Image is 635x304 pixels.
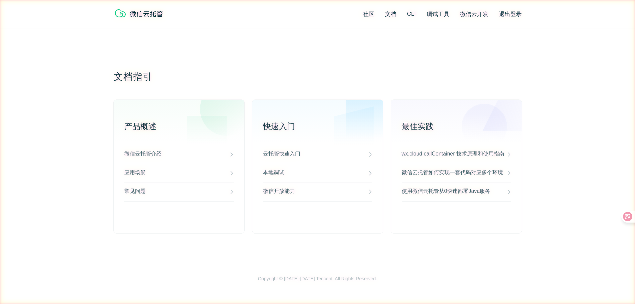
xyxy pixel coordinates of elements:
a: 退出登录 [499,10,522,18]
p: 最佳实践 [402,121,522,132]
p: 快速入门 [263,121,383,132]
a: 云托管快速入门 [263,145,372,164]
p: 文档指引 [114,70,522,84]
a: 使用微信云托管从0快速部署Java服务 [402,183,511,201]
a: 查看更多 [124,219,234,225]
a: 微信云托管介绍 [124,145,234,164]
p: 产品概述 [124,121,244,132]
p: wx.cloud.callContainer 技术原理和使用指南 [402,150,505,159]
p: 云托管快速入门 [263,150,300,159]
a: 查看更多 [402,219,511,225]
p: 使用微信云托管从0快速部署Java服务 [402,188,491,196]
a: 社区 [363,10,374,18]
a: wx.cloud.callContainer 技术原理和使用指南 [402,145,511,164]
a: 常见问题 [124,183,234,201]
a: 查看更多 [263,219,372,225]
p: 应用场景 [124,169,146,177]
p: 微信云托管介绍 [124,150,162,159]
p: 微信云托管如何实现一套代码对应多个环境 [402,169,503,177]
a: 微信开放能力 [263,183,372,201]
a: 微信云托管 [114,15,167,21]
p: Copyright © [DATE]-[DATE] Tencent. All Rights Reserved. [258,276,377,283]
a: 微信云开发 [460,10,488,18]
p: 微信开放能力 [263,188,295,196]
img: 微信云托管 [114,7,167,20]
a: 调试工具 [427,10,449,18]
a: 本地调试 [263,164,372,183]
a: CLI [407,11,416,17]
p: 本地调试 [263,169,284,177]
a: 文档 [385,10,396,18]
a: 微信云托管如何实现一套代码对应多个环境 [402,164,511,183]
a: 应用场景 [124,164,234,183]
p: 常见问题 [124,188,146,196]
